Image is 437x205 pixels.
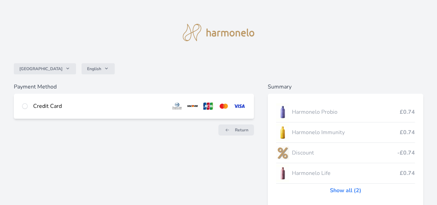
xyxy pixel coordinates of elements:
span: English [87,66,101,72]
span: Harmonelo Life [292,169,400,177]
span: £0.74 [400,108,415,116]
a: Show all (2) [330,186,361,195]
h6: Summary [268,83,423,91]
div: Credit Card [33,102,165,110]
span: Harmonelo Probio [292,108,400,116]
img: mc.svg [217,102,230,110]
img: CLEAN_PROBIO_se_stinem_x-lo.jpg [276,103,289,121]
span: Harmonelo Immunity [292,128,400,137]
button: [GEOGRAPHIC_DATA] [14,63,76,74]
img: jcb.svg [202,102,215,110]
img: visa.svg [233,102,246,110]
img: IMMUNITY_se_stinem_x-lo.jpg [276,124,289,141]
span: -£0.74 [397,149,415,157]
span: £0.74 [400,169,415,177]
span: £0.74 [400,128,415,137]
img: logo.svg [183,24,255,41]
span: Discount [292,149,397,157]
a: Return [218,124,254,136]
img: discount-lo.png [276,144,289,161]
img: diners.svg [171,102,183,110]
span: Return [235,127,248,133]
h6: Payment Method [14,83,254,91]
span: [GEOGRAPHIC_DATA] [19,66,63,72]
img: discover.svg [186,102,199,110]
button: English [82,63,115,74]
img: CLEAN_LIFE_se_stinem_x-lo.jpg [276,165,289,182]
